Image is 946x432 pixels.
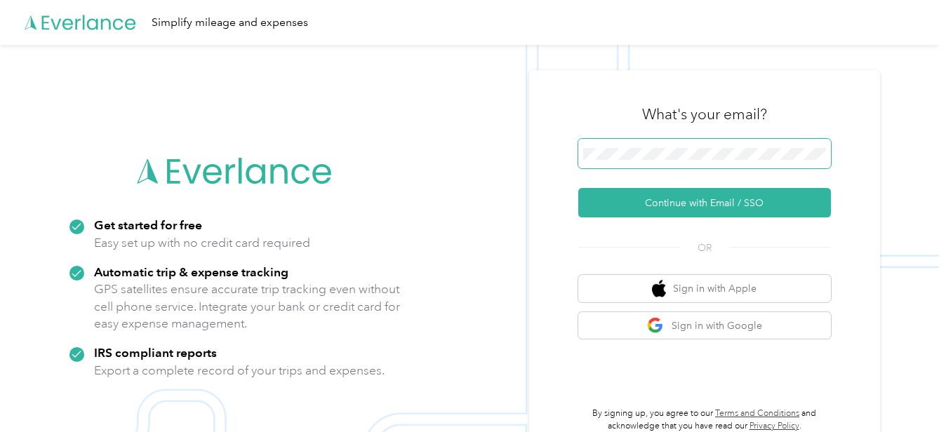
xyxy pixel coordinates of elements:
[715,408,799,419] a: Terms and Conditions
[94,264,288,279] strong: Automatic trip & expense tracking
[94,281,401,332] p: GPS satellites ensure accurate trip tracking even without cell phone service. Integrate your bank...
[94,345,217,360] strong: IRS compliant reports
[578,275,831,302] button: apple logoSign in with Apple
[647,317,665,335] img: google logo
[578,312,831,339] button: google logoSign in with Google
[750,421,799,431] a: Privacy Policy
[652,280,666,297] img: apple logo
[578,407,831,432] p: By signing up, you agree to our and acknowledge that you have read our .
[642,104,767,124] h3: What's your email?
[94,362,385,379] p: Export a complete record of your trips and expenses.
[152,14,308,32] div: Simplify mileage and expenses
[94,217,202,232] strong: Get started for free
[578,188,831,217] button: Continue with Email / SSO
[680,241,729,255] span: OR
[94,234,310,252] p: Easy set up with no credit card required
